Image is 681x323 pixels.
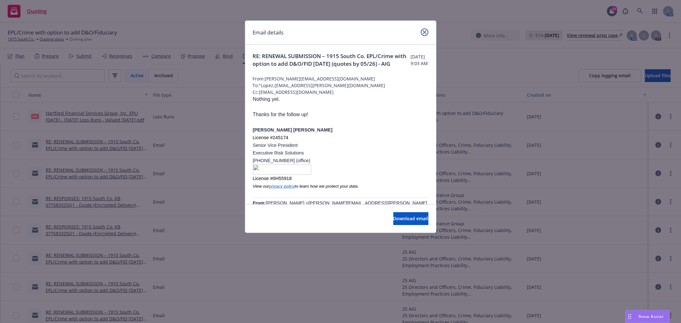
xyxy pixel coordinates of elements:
[393,215,428,222] span: Download email
[421,28,428,36] a: close
[253,82,428,89] span: To: "Lopez,[EMAIL_ADDRESS][PERSON_NAME][DOMAIN_NAME]
[253,112,308,117] span: Thanks for the follow up!
[253,89,428,95] span: Cc: [EMAIL_ADDRESS][DOMAIN_NAME]
[626,311,634,323] div: Drag to move
[253,135,289,140] span: License #245174
[253,75,428,82] span: From: [PERSON_NAME][EMAIL_ADDRESS][DOMAIN_NAME]
[253,164,312,175] img: image001.png@01DBFBB0.AB8270F0
[253,200,266,206] span: From:
[253,127,333,132] span: [PERSON_NAME] [PERSON_NAME]
[295,184,359,189] span: to learn how we protect your data.
[269,184,295,189] a: privacy policy
[639,314,664,319] span: Nova Assist
[253,176,292,181] span: License #0H55918
[393,212,428,225] button: Download email
[625,310,670,323] button: Nova Assist
[253,52,411,68] span: RE: RENEWAL SUBMISSION – 1915 South Co. EPL/Crime with option to add D&O/FID [DATE] (quotes by 05...
[253,200,428,259] span: [PERSON_NAME] <[PERSON_NAME][EMAIL_ADDRESS][PERSON_NAME][DOMAIN_NAME]> [DATE] 3:42 PM [PERSON_NAM...
[411,53,428,67] span: [DATE] 9:03 AM
[253,184,269,189] span: View our
[253,96,280,102] span: Nothing yet.
[253,143,311,163] span: Senior Vice President Executive Risk Solutions [PHONE_NUMBER] (office)
[253,28,284,37] h1: Email details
